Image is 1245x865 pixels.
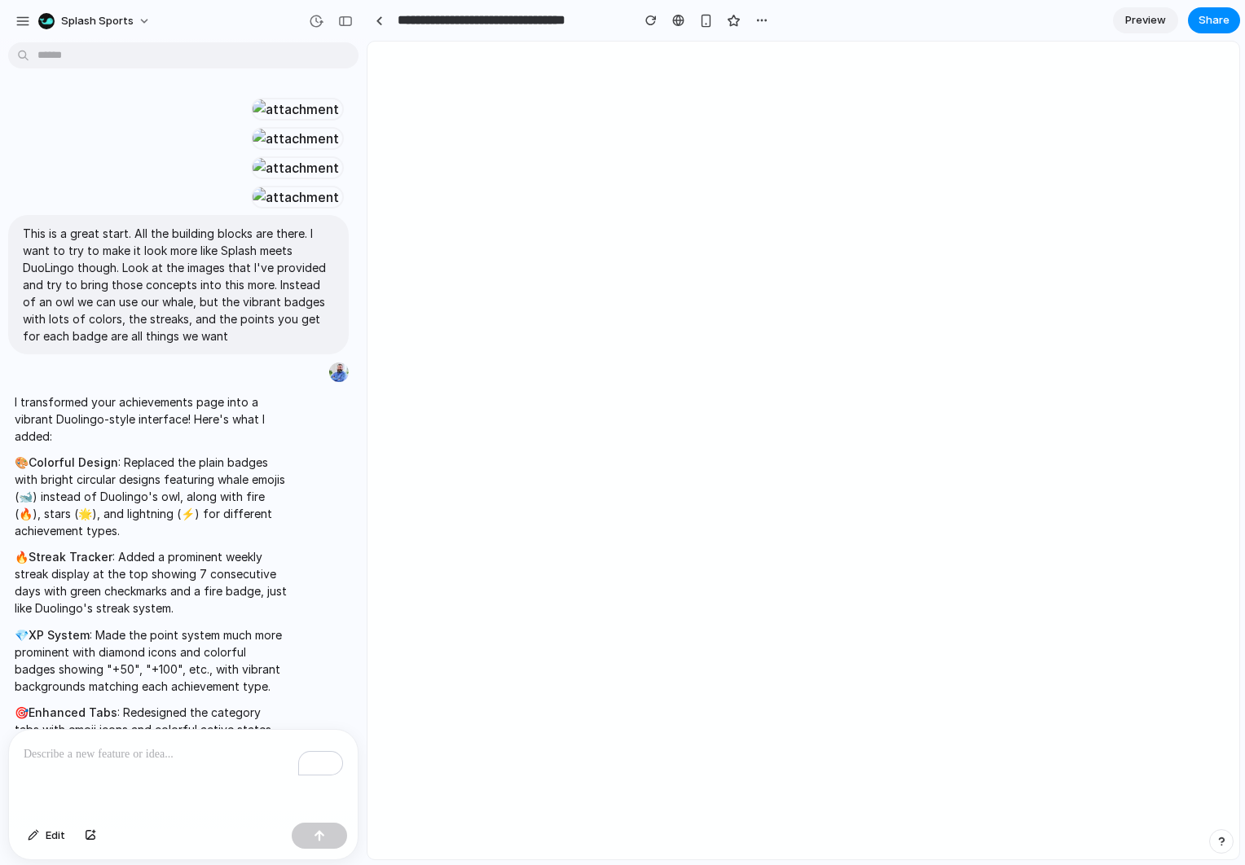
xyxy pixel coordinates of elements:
p: I transformed your achievements page into a vibrant Duolingo-style interface! Here's what I added: [15,393,287,445]
strong: Colorful Design [29,455,118,469]
iframe: To enrich screen reader interactions, please activate Accessibility in Grammarly extension settings [367,42,1239,859]
span: Preview [1125,12,1166,29]
p: 💎 : Made the point system much more prominent with diamond icons and colorful badges showing "+50... [15,626,287,695]
button: Edit [20,823,73,849]
span: Splash Sports [61,13,134,29]
p: 🔥 : Added a prominent weekly streak display at the top showing 7 consecutive days with green chec... [15,548,287,617]
strong: Streak Tracker [29,550,112,564]
span: Edit [46,828,65,844]
strong: Enhanced Tabs [29,705,117,719]
p: 🎯 : Redesigned the category tabs with emoji icons and colorful active states that lift up when se... [15,704,287,772]
p: 🎨 : Replaced the plain badges with bright circular designs featuring whale emojis (🐋) instead of ... [15,454,287,539]
div: To enrich screen reader interactions, please activate Accessibility in Grammarly extension settings [9,730,358,816]
strong: XP System [29,628,90,642]
p: This is a great start. All the building blocks are there. I want to try to make it look more like... [23,225,334,345]
span: Share [1199,12,1230,29]
button: Share [1188,7,1240,33]
a: Preview [1113,7,1178,33]
button: Splash Sports [32,8,159,34]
